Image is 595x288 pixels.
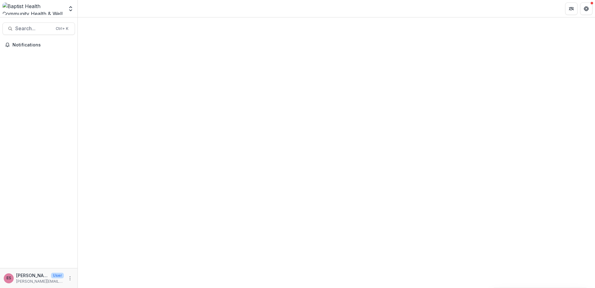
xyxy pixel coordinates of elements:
[16,279,64,284] p: [PERSON_NAME][EMAIL_ADDRESS][PERSON_NAME][DOMAIN_NAME]
[580,2,593,15] button: Get Help
[2,40,75,50] button: Notifications
[2,22,75,35] button: Search...
[66,2,75,15] button: Open entity switcher
[15,26,52,31] span: Search...
[7,276,11,280] div: Ellen Schilling
[16,272,49,279] p: [PERSON_NAME]
[2,2,64,15] img: Baptist Health Community Health & Well Being logo
[54,25,70,32] div: Ctrl + K
[66,275,74,282] button: More
[565,2,578,15] button: Partners
[12,42,73,48] span: Notifications
[51,273,64,278] p: User
[80,4,107,13] nav: breadcrumb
